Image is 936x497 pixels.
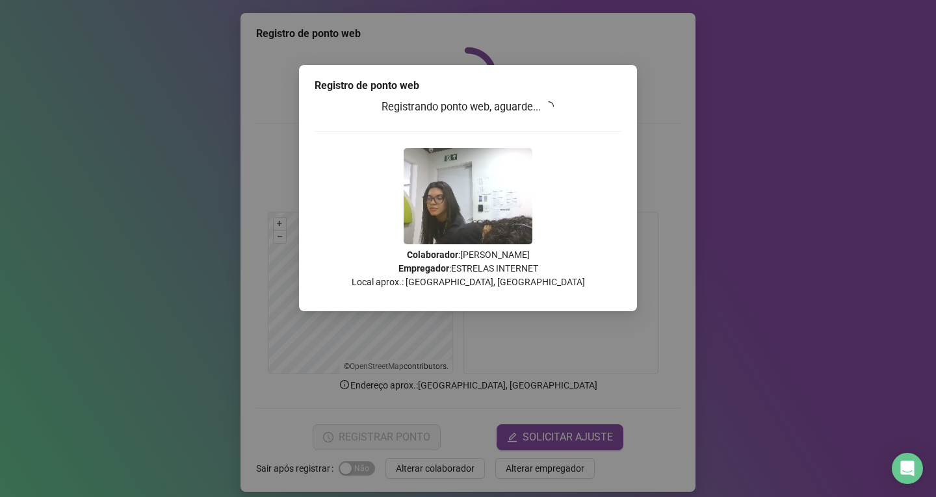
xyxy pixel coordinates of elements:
[315,99,621,116] h3: Registrando ponto web, aguarde...
[315,78,621,94] div: Registro de ponto web
[315,248,621,289] p: : [PERSON_NAME] : ESTRELAS INTERNET Local aprox.: [GEOGRAPHIC_DATA], [GEOGRAPHIC_DATA]
[404,148,532,244] img: 9k=
[398,263,449,274] strong: Empregador
[407,249,458,260] strong: Colaborador
[892,453,923,484] div: Open Intercom Messenger
[543,101,555,112] span: loading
